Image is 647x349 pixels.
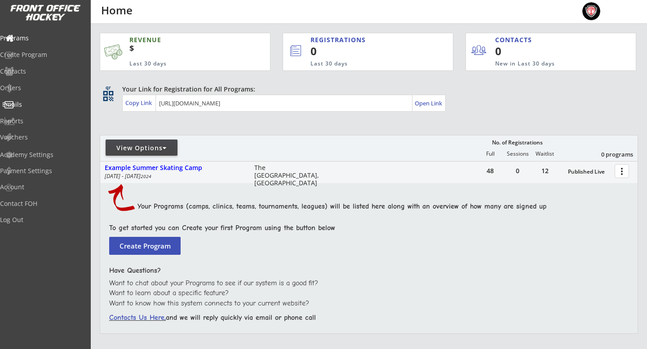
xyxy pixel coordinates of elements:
div: Open Link [415,100,443,107]
div: 48 [477,168,504,174]
div: Emails [2,101,83,108]
div: Last 30 days [310,60,416,68]
a: Open Link [415,97,443,109]
div: The [GEOGRAPHIC_DATA], [GEOGRAPHIC_DATA] [254,164,325,187]
div: qr [102,85,113,91]
div: Copy Link [125,99,154,107]
font: Contacts Us Here, [109,314,166,322]
button: more_vert [615,164,629,178]
div: 0 [504,168,531,174]
button: Create Program [109,237,181,255]
sup: $ [129,43,134,53]
div: Your Link for Registration for All Programs: [122,85,610,94]
div: 0 [310,44,423,59]
div: Have Questions? [109,266,622,275]
div: CONTACTS [495,35,536,44]
div: Sessions [504,151,531,157]
button: qr_code [102,89,115,103]
div: [DATE] - [DATE] [105,174,242,179]
div: 0 programs [586,150,633,158]
div: Your Programs (camps, clinics, teams, tournaments, leagues) will be listed here along with an ove... [137,201,631,211]
div: To get started you can Create your first Program using the button below [109,223,622,233]
div: 0 [495,44,550,59]
div: Waitlist [531,151,558,157]
div: 12 [532,168,558,174]
div: REVENUE [129,35,229,44]
div: Published Live [568,169,610,175]
div: and we will reply quickly via email or phone call [109,313,622,323]
div: Full [477,151,504,157]
div: No. of Registrations [489,140,545,146]
div: View Options [106,144,177,153]
em: 2024 [141,173,151,179]
div: Example Summer Skating Camp [105,164,245,172]
div: New in Last 30 days [495,60,594,68]
div: REGISTRATIONS [310,35,413,44]
div: Want to chat about your Programs to see if our system is a good fit? Want to learn about a specif... [109,278,622,308]
div: Last 30 days [129,60,229,68]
